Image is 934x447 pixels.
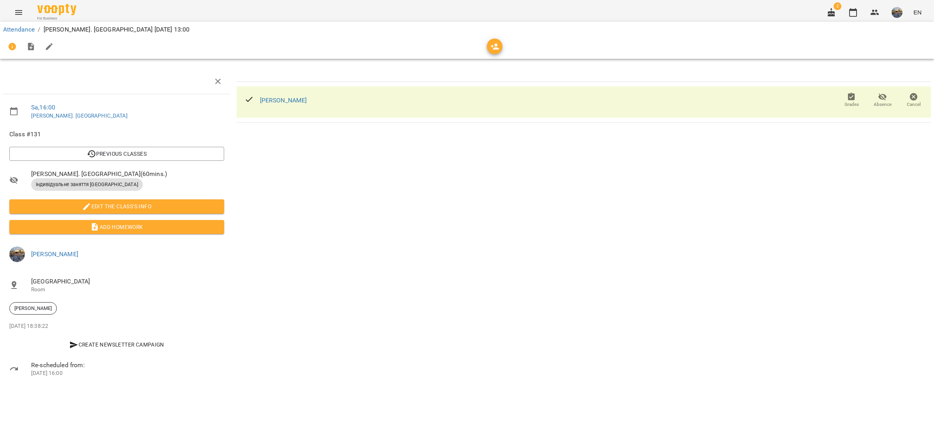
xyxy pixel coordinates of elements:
[31,361,224,370] span: Re-scheduled from:
[31,181,143,188] span: індивідуальне заняття [GEOGRAPHIC_DATA]
[9,246,25,262] img: e4bc6a3ab1e62a2b3fe154bdca76ca1b.jpg
[9,302,57,315] div: [PERSON_NAME]
[31,169,224,179] span: [PERSON_NAME]. [GEOGRAPHIC_DATA] ( 60 mins. )
[867,90,898,111] button: Absence
[907,101,921,108] span: Cancel
[9,199,224,213] button: Edit the class's Info
[16,202,218,211] span: Edit the class's Info
[9,322,224,330] p: [DATE] 18:38:22
[12,340,221,349] span: Create Newsletter Campaign
[836,90,867,111] button: Grades
[898,90,929,111] button: Cancel
[9,3,28,22] button: Menu
[9,147,224,161] button: Previous Classes
[37,16,76,21] span: For Business
[9,130,224,139] span: Class #131
[38,25,40,34] li: /
[3,25,931,34] nav: breadcrumb
[260,97,307,104] a: [PERSON_NAME]
[874,101,892,108] span: Absence
[892,7,902,18] img: e4bc6a3ab1e62a2b3fe154bdca76ca1b.jpg
[31,286,224,294] p: Room
[844,101,859,108] span: Grades
[16,149,218,158] span: Previous Classes
[31,104,55,111] a: Sa , 16:00
[44,25,190,34] p: [PERSON_NAME]. [GEOGRAPHIC_DATA] [DATE] 13:00
[10,305,56,312] span: [PERSON_NAME]
[31,113,128,119] a: [PERSON_NAME]. [GEOGRAPHIC_DATA]
[910,5,925,19] button: EN
[16,222,218,232] span: Add Homework
[913,8,922,16] span: EN
[31,370,224,377] p: [DATE] 16:00
[3,26,35,33] a: Attendance
[9,220,224,234] button: Add Homework
[9,338,224,352] button: Create Newsletter Campaign
[31,250,78,258] a: [PERSON_NAME]
[834,2,841,10] span: 2
[31,277,224,286] span: [GEOGRAPHIC_DATA]
[37,4,76,15] img: Voopty Logo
